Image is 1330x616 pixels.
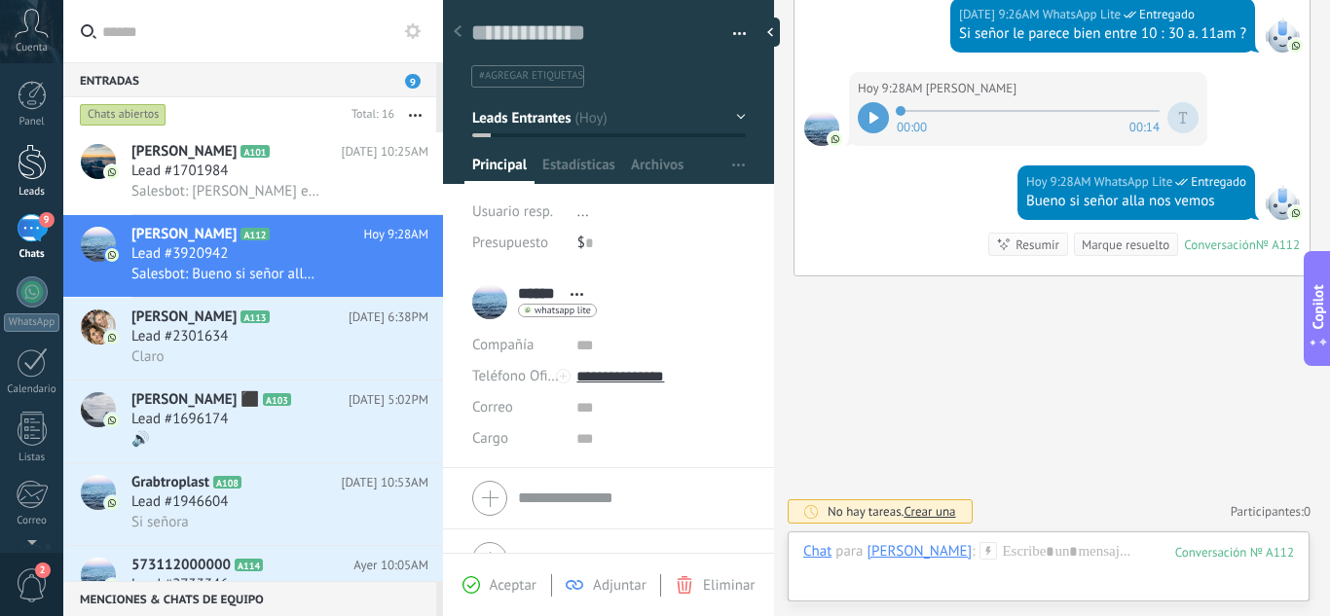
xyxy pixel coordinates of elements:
[1256,236,1300,253] div: № A112
[577,202,589,221] span: ...
[1191,172,1246,192] span: Entregado
[959,24,1246,44] div: Si señor le parece bien entre 10 : 30 a. 11am ?
[1043,5,1121,24] span: WhatsApp Lite
[131,410,228,429] span: Lead #1696174
[105,248,119,262] img: icon
[490,576,536,595] span: Aceptar
[349,390,428,410] span: [DATE] 5:02PM
[131,308,237,327] span: [PERSON_NAME]
[131,142,237,162] span: [PERSON_NAME]
[1184,236,1256,253] div: Conversación
[105,579,119,593] img: icon
[235,559,263,571] span: A114
[341,142,428,162] span: [DATE] 10:25AM
[63,298,443,380] a: avataricon[PERSON_NAME]A113[DATE] 6:38PMLead #2301634Claro
[4,116,60,128] div: Panel
[4,248,60,261] div: Chats
[1309,284,1328,329] span: Copilot
[63,581,436,616] div: Menciones & Chats de equipo
[472,367,573,385] span: Teléfono Oficina
[577,228,746,259] div: $
[240,228,269,240] span: A112
[63,215,443,297] a: avataricon[PERSON_NAME]A112Hoy 9:28AMLead #3920942Salesbot: Bueno si señor alla nos vemos
[1094,172,1172,192] span: WhatsApp Lite
[105,165,119,179] img: icon
[131,225,237,244] span: [PERSON_NAME]
[1231,503,1311,520] a: Participantes:0
[472,361,562,392] button: Teléfono Oficina
[349,308,428,327] span: [DATE] 6:38PM
[1026,192,1246,211] div: Bueno si señor alla nos vemos
[4,313,59,332] div: WhatsApp
[926,79,1016,98] span: Alvaro
[405,74,421,89] span: 9
[828,503,956,520] div: No hay tareas.
[472,330,562,361] div: Compañía
[1082,236,1169,254] div: Marque resuelto
[4,186,60,199] div: Leads
[131,182,321,200] span: Salesbot: [PERSON_NAME] este pedido que quedo pendiente ?
[479,69,583,83] span: #agregar etiquetas
[353,556,428,575] span: Ayer 10:05AM
[105,414,119,427] img: icon
[829,132,842,146] img: com.amocrm.amocrmwa.svg
[131,347,165,366] span: Claro
[394,97,436,132] button: Más
[341,473,428,492] span: [DATE] 10:53AM
[542,156,615,184] span: Estadísticas
[63,132,443,214] a: avataricon[PERSON_NAME]A101[DATE] 10:25AMLead #1701984Salesbot: [PERSON_NAME] este pedido que que...
[897,118,927,133] span: 00:00
[213,476,241,489] span: A108
[804,111,839,146] span: Alvaro
[4,515,60,527] div: Correo
[131,265,321,283] span: Salesbot: Bueno si señor alla nos vemos
[63,463,443,545] a: avatariconGrabtroplastA108[DATE] 10:53AMLead #1946604Si señora
[131,556,231,575] span: 573112000000
[131,492,228,512] span: Lead #1946604
[4,452,60,464] div: Listas
[131,473,209,492] span: Grabtroplast
[535,306,591,315] span: whatsapp lite
[472,431,508,446] span: Cargo
[593,576,647,595] span: Adjuntar
[1139,5,1195,24] span: Entregado
[131,327,228,346] span: Lead #2301634
[105,331,119,344] img: icon
[131,430,150,449] span: 🔊
[904,503,955,520] span: Crear una
[1016,236,1059,254] div: Resumir
[131,390,259,410] span: [PERSON_NAME] ‍⬛
[131,575,228,595] span: Lead #2733346
[472,423,562,454] div: Cargo
[858,79,926,98] div: Hoy 9:28AM
[959,5,1043,24] div: [DATE] 9:26AM
[472,156,527,184] span: Principal
[1129,118,1160,133] span: 00:14
[240,310,269,323] span: A113
[35,562,51,578] span: 2
[1289,206,1303,220] img: com.amocrm.amocrmwa.svg
[363,225,428,244] span: Hoy 9:28AM
[472,228,563,259] div: Presupuesto
[472,398,513,417] span: Correo
[1026,172,1094,192] div: Hoy 9:28AM
[472,234,548,252] span: Presupuesto
[131,162,228,181] span: Lead #1701984
[472,392,513,423] button: Correo
[16,42,48,54] span: Cuenta
[1304,503,1311,520] span: 0
[344,105,394,125] div: Total: 16
[131,244,228,264] span: Lead #3920942
[760,18,780,47] div: Ocultar
[972,542,975,562] span: :
[105,496,119,510] img: icon
[472,202,553,221] span: Usuario resp.
[1289,39,1303,53] img: com.amocrm.amocrmwa.svg
[63,62,436,97] div: Entradas
[240,145,269,158] span: A101
[63,380,443,462] a: avataricon[PERSON_NAME] ‍⬛A103[DATE] 5:02PMLead #1696174🔊
[263,393,291,406] span: A103
[80,103,166,127] div: Chats abiertos
[4,383,60,396] div: Calendario
[1175,544,1294,561] div: 112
